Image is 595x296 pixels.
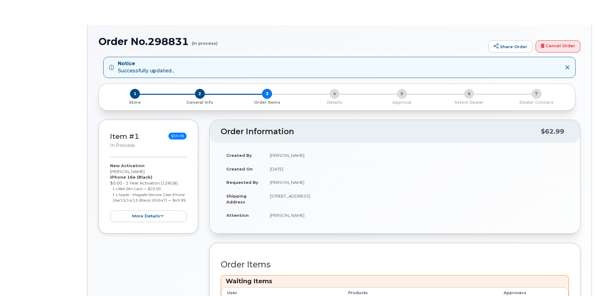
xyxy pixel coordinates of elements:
[110,211,187,222] button: more details
[221,127,541,136] h2: Order Information
[99,36,485,47] h1: Order No.298831
[192,36,218,46] small: (in process)
[536,40,580,53] a: Cancel Order
[221,260,569,269] h2: Order Items
[488,40,533,53] a: Share Order
[104,99,166,105] a: 1 Store
[169,100,231,105] p: General Info
[168,133,187,139] span: $59.99
[264,162,569,176] td: [DATE]
[226,277,564,285] h3: Waiting Items
[264,175,569,189] td: [PERSON_NAME]
[110,163,145,168] strong: New Activation
[130,89,140,99] span: 1
[226,166,253,171] strong: Created On
[264,148,569,162] td: [PERSON_NAME]
[226,180,258,185] strong: Requested By
[110,175,152,180] strong: iPhone 16e (Black)
[110,163,187,222] div: [PERSON_NAME] $0.00 - 3 Year Activation (128GB)
[226,213,249,218] strong: Attention
[106,100,164,105] p: Store
[264,208,569,222] td: [PERSON_NAME]
[541,125,564,137] div: $62.99
[226,194,247,204] strong: Shipping Address
[226,153,252,158] strong: Created By
[166,99,234,105] a: 2 General Info
[110,132,139,141] a: Item #1
[112,186,161,191] small: 1 x Bell SIM Card — $10.00
[195,89,205,99] span: 2
[110,143,135,148] small: in process
[112,192,186,203] small: 1 x Apple - Magsafe Silicone Case iPhone 16e/15/14/13 (Black) (91647) — $49.99
[118,60,174,67] strong: Notice
[264,189,569,208] td: [STREET_ADDRESS]
[118,60,174,75] div: Successfully updated...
